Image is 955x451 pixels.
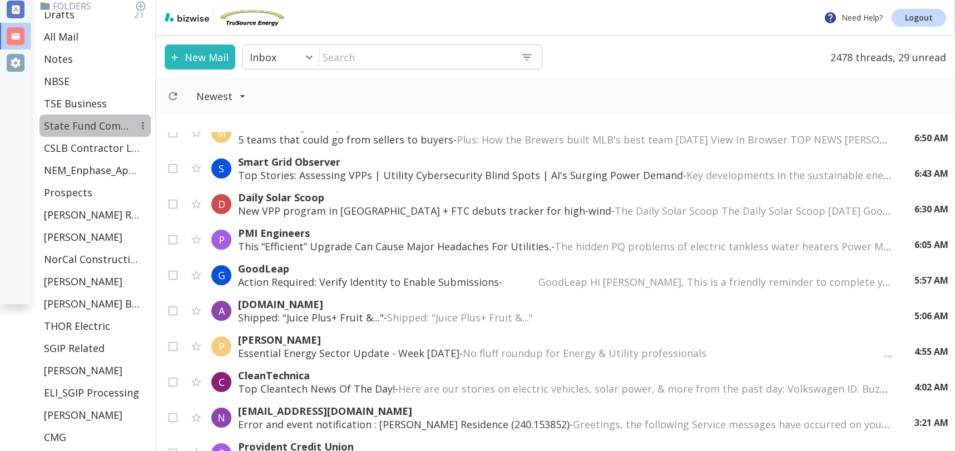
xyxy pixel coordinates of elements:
div: Prospects [39,181,151,204]
div: ELI_SGIP Processing [39,381,151,404]
p: Shipped: "Juice Plus+ Fruit &..." - [238,311,892,324]
p: M [217,126,226,140]
p: [EMAIL_ADDRESS][DOMAIN_NAME] [238,404,892,418]
div: Drafts21 [39,3,151,26]
img: bizwise [165,13,209,22]
p: [PERSON_NAME] [44,275,122,288]
p: A [219,304,225,318]
p: [PERSON_NAME] [44,364,122,377]
p: New VPP program in [GEOGRAPHIC_DATA] + FTC debuts tracker for high-wind - [238,204,892,217]
img: TruSource Energy, Inc. [219,9,285,27]
p: 4:02 AM [914,381,948,393]
p: G [218,269,225,282]
p: 6:05 AM [914,239,948,251]
p: NorCal Construction [44,252,140,266]
p: Prospects [44,186,92,199]
div: All Mail [39,26,151,48]
button: New Mail [165,44,235,70]
div: Notes [39,48,151,70]
div: State Fund Compensation [39,115,151,137]
p: ELI_SGIP Processing [44,386,139,399]
div: [PERSON_NAME] Residence [39,204,151,226]
p: 6:43 AM [914,167,948,180]
p: CSLB Contractor License [44,141,140,155]
div: NEM_Enphase_Applications [39,159,151,181]
div: [PERSON_NAME] [39,270,151,293]
a: Logout [892,9,946,27]
p: TSE Business [44,97,107,110]
p: 6:30 AM [914,203,948,215]
p: 4:55 AM [914,345,948,358]
div: TSE Business [39,92,151,115]
p: 6:50 AM [914,132,948,144]
div: NorCal Construction [39,248,151,270]
p: [DOMAIN_NAME] [238,298,892,311]
button: Filter [185,84,257,108]
p: [PERSON_NAME] Residence [44,208,140,221]
div: [PERSON_NAME] [39,359,151,381]
p: [PERSON_NAME] Batteries [44,297,140,310]
div: [PERSON_NAME] Batteries [39,293,151,315]
span: Shipped: "Juice Plus+ Fruit &..."͏ ‌ ͏ ‌ ͏ ‌ ͏ ‌ ͏ ‌ ͏ ‌ ͏ ‌ ͏ ‌ ͏ ‌ ͏ ‌ ͏ ‌ ͏ ‌ ͏ ‌ ͏ ‌ ͏ ‌ ͏ ‌ ... [387,311,744,324]
p: CMG [44,430,66,444]
p: NEM_Enphase_Applications [44,163,140,177]
p: This “Efficient” Upgrade Can Cause Major Headaches For Utilities. - [238,240,892,253]
p: Logout [905,14,933,22]
p: 5:06 AM [914,310,948,322]
span: No fluff roundup for Energy & Utility professionals ͏ ͏ ͏ ͏ ͏ ͏ ͏ ͏ ͏ ͏ ͏ ͏ ͏ ͏ ͏ ͏ ͏ ͏ ͏ ͏ ͏ ͏ ͏... [463,346,909,360]
p: Notes [44,52,73,66]
div: NBSE [39,70,151,92]
div: SGIP Related [39,337,151,359]
p: P [219,340,225,353]
p: 5:57 AM [914,274,948,286]
p: D [218,197,225,211]
p: Top Stories: Assessing VPPs | Utility Cybersecurity Blind Spots | AI's Surging Power Demand - [238,168,892,182]
p: C [219,375,225,389]
p: Need Help? [824,11,883,24]
p: 21 [134,8,149,21]
p: Top Cleantech News Of The Day! - [238,382,892,395]
p: PMI Engineers [238,226,892,240]
p: GoodLeap [238,262,892,275]
input: Search [320,46,512,68]
p: Inbox [250,51,276,64]
p: [PERSON_NAME] [238,333,892,346]
p: State Fund Compensation [44,119,133,132]
p: Daily Solar Scoop [238,191,892,204]
p: SGIP Related [44,341,105,355]
button: Refresh [163,86,183,106]
div: [PERSON_NAME] [39,226,151,248]
p: 2478 threads, 29 unread [824,44,946,70]
p: NBSE [44,75,70,88]
p: N [217,411,225,424]
p: Smart Grid Observer [238,155,892,168]
div: [PERSON_NAME] [39,404,151,426]
p: THOR Electric [44,319,110,333]
p: Essential Energy Sector Update - Week [DATE] - [238,346,892,360]
div: THOR Electric [39,315,151,337]
p: CleanTechnica [238,369,892,382]
p: [PERSON_NAME] [44,408,122,422]
p: S [219,162,224,175]
p: All Mail [44,30,78,43]
p: Drafts [44,8,75,21]
p: Error and event notification : [PERSON_NAME] Residence (240.153852) - [238,418,892,431]
p: 5 teams that could go from sellers to buyers - [238,133,892,146]
p: Action Required: Verify Identity to Enable Submissions - [238,275,892,289]
p: P [219,233,225,246]
div: CMG [39,426,151,448]
p: 3:21 AM [914,417,948,429]
p: [PERSON_NAME] [44,230,122,244]
div: CSLB Contractor License [39,137,151,159]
